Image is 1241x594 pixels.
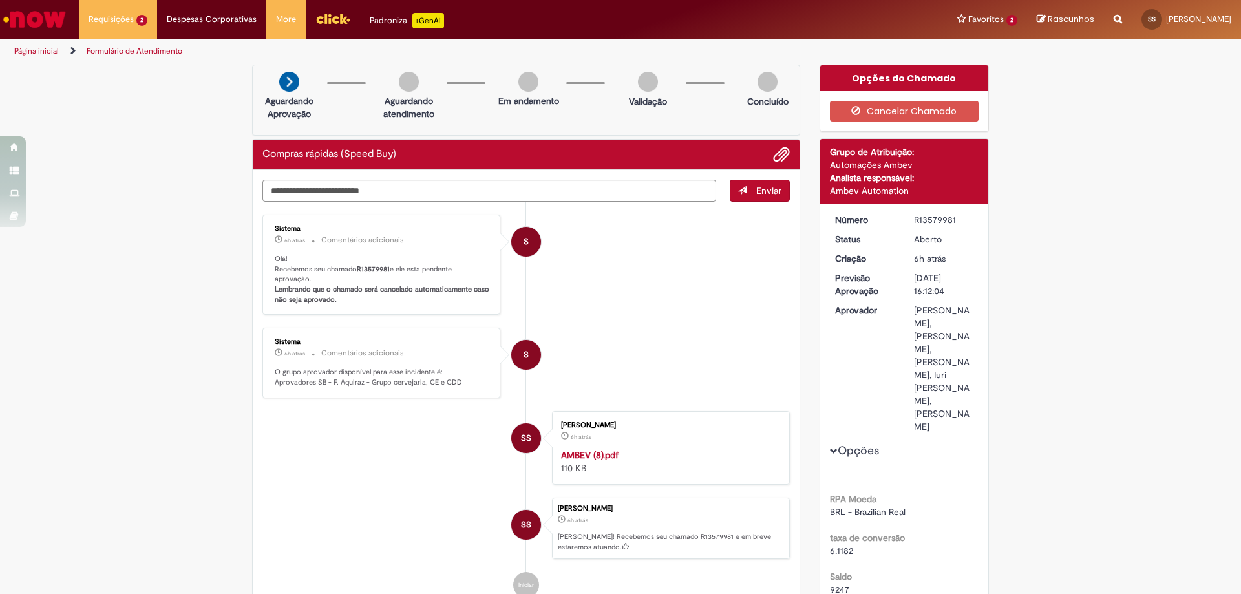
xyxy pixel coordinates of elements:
[830,158,979,171] div: Automações Ambev
[820,65,989,91] div: Opções do Chamado
[357,264,390,274] b: R13579981
[321,235,404,246] small: Comentários adicionais
[258,94,321,120] p: Aguardando Aprovação
[262,498,790,560] li: Silvio Romerio Da Silva
[914,304,974,433] div: [PERSON_NAME], [PERSON_NAME], [PERSON_NAME], Iuri [PERSON_NAME], [PERSON_NAME]
[914,233,974,246] div: Aberto
[1,6,68,32] img: ServiceNow
[561,449,776,474] div: 110 KB
[1006,15,1017,26] span: 2
[830,493,876,505] b: RPA Moeda
[518,72,538,92] img: img-circle-grey.png
[524,339,529,370] span: S
[284,350,305,357] time: 30/09/2025 09:12:13
[1148,15,1156,23] span: SS
[511,227,541,257] div: System
[968,13,1004,26] span: Favoritos
[830,571,852,582] b: Saldo
[825,304,905,317] dt: Aprovador
[136,15,147,26] span: 2
[275,284,491,304] b: Lembrando que o chamado será cancelado automaticamente caso não seja aprovado.
[377,94,440,120] p: Aguardando atendimento
[558,505,783,513] div: [PERSON_NAME]
[914,271,974,297] div: [DATE] 16:12:04
[561,421,776,429] div: [PERSON_NAME]
[275,338,490,346] div: Sistema
[521,423,531,454] span: SS
[275,225,490,233] div: Sistema
[830,184,979,197] div: Ambev Automation
[825,252,905,265] dt: Criação
[284,350,305,357] span: 6h atrás
[756,185,781,196] span: Enviar
[399,72,419,92] img: img-circle-grey.png
[262,149,396,160] h2: Compras rápidas (Speed Buy) Histórico de tíquete
[275,367,490,387] p: O grupo aprovador disponível para esse incidente é: Aprovadores SB - F. Aquiraz - Grupo cervejari...
[284,237,305,244] time: 30/09/2025 09:12:16
[567,516,588,524] time: 30/09/2025 09:12:04
[825,233,905,246] dt: Status
[284,237,305,244] span: 6h atrás
[167,13,257,26] span: Despesas Corporativas
[830,506,906,518] span: BRL - Brazilian Real
[825,213,905,226] dt: Número
[773,146,790,163] button: Adicionar anexos
[89,13,134,26] span: Requisições
[1037,14,1094,26] a: Rascunhos
[629,95,667,108] p: Validação
[825,271,905,297] dt: Previsão Aprovação
[14,46,59,56] a: Página inicial
[87,46,182,56] a: Formulário de Atendimento
[758,72,778,92] img: img-circle-grey.png
[10,39,818,63] ul: Trilhas de página
[830,101,979,122] button: Cancelar Chamado
[571,433,591,441] time: 30/09/2025 09:11:58
[561,449,619,461] a: AMBEV (8).pdf
[558,532,783,552] p: [PERSON_NAME]! Recebemos seu chamado R13579981 e em breve estaremos atuando.
[279,72,299,92] img: arrow-next.png
[511,340,541,370] div: System
[498,94,559,107] p: Em andamento
[567,516,588,524] span: 6h atrás
[1048,13,1094,25] span: Rascunhos
[571,433,591,441] span: 6h atrás
[914,213,974,226] div: R13579981
[321,348,404,359] small: Comentários adicionais
[830,545,853,557] span: 6.1182
[511,423,541,453] div: Silvio Romerio Da Silva
[412,13,444,28] p: +GenAi
[830,171,979,184] div: Analista responsável:
[276,13,296,26] span: More
[315,9,350,28] img: click_logo_yellow_360x200.png
[830,532,905,544] b: taxa de conversão
[747,95,789,108] p: Concluído
[370,13,444,28] div: Padroniza
[830,145,979,158] div: Grupo de Atribuição:
[914,252,974,265] div: 30/09/2025 09:12:04
[275,254,490,305] p: Olá! Recebemos seu chamado e ele esta pendente aprovação.
[914,253,946,264] span: 6h atrás
[730,180,790,202] button: Enviar
[521,509,531,540] span: SS
[262,180,716,202] textarea: Digite sua mensagem aqui...
[638,72,658,92] img: img-circle-grey.png
[524,226,529,257] span: S
[511,510,541,540] div: Silvio Romerio Da Silva
[1166,14,1231,25] span: [PERSON_NAME]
